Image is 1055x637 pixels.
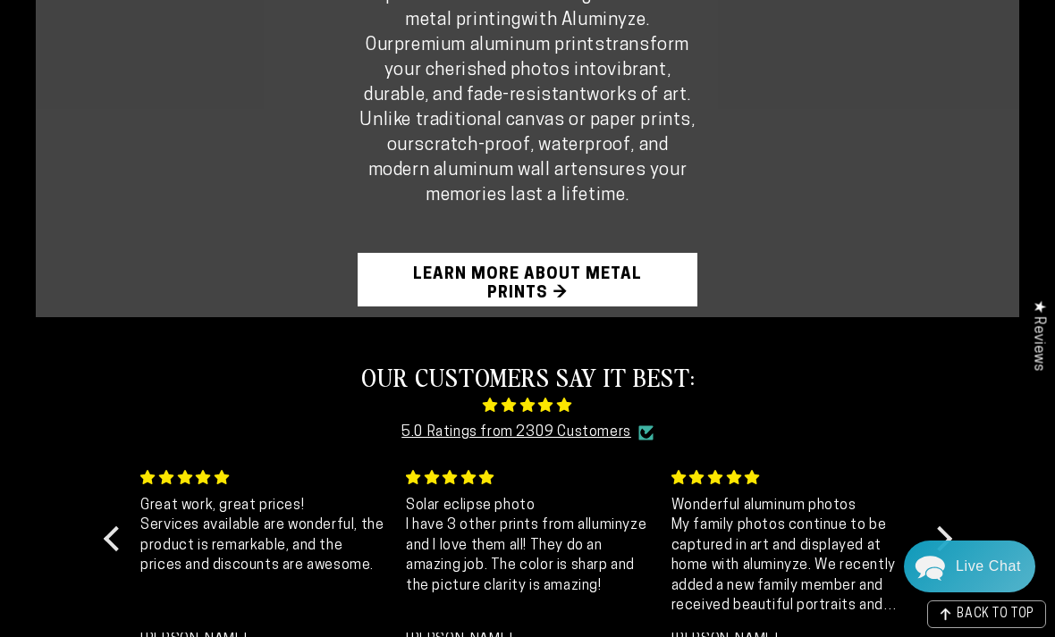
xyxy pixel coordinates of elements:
div: 5 stars [671,467,916,489]
div: 5 stars [140,467,384,489]
a: 5.0 Ratings from 2309 Customers [401,420,631,446]
strong: premium aluminum prints [394,37,605,54]
a: Learn More About Metal Prints → [358,253,697,306]
div: Chat widget toggle [904,541,1035,592]
p: I have 3 other prints from alluminyze and I love them all! They do an amazing job. The color is s... [406,515,650,596]
div: Wonderful aluminum photos [671,496,916,515]
h2: OUR CUSTOMERS SAY IT BEST: [130,360,926,392]
strong: scratch-proof, waterproof, and modern aluminum wall art [368,137,669,180]
span: 4.85 stars [130,392,926,420]
p: Services available are wonderful, the product is remarkable, and the prices and discounts are awe... [140,515,384,575]
div: Contact Us Directly [956,541,1021,592]
p: My family photos continue to be captured in art and displayed at home with aluminyze. We recently... [671,515,916,616]
div: Click to open Judge.me floating reviews tab [1021,286,1055,385]
div: Solar eclipse photo [406,496,650,515]
span: BACK TO TOP [957,608,1034,621]
div: 5 stars [406,467,650,489]
div: Great work, great prices! [140,496,384,515]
